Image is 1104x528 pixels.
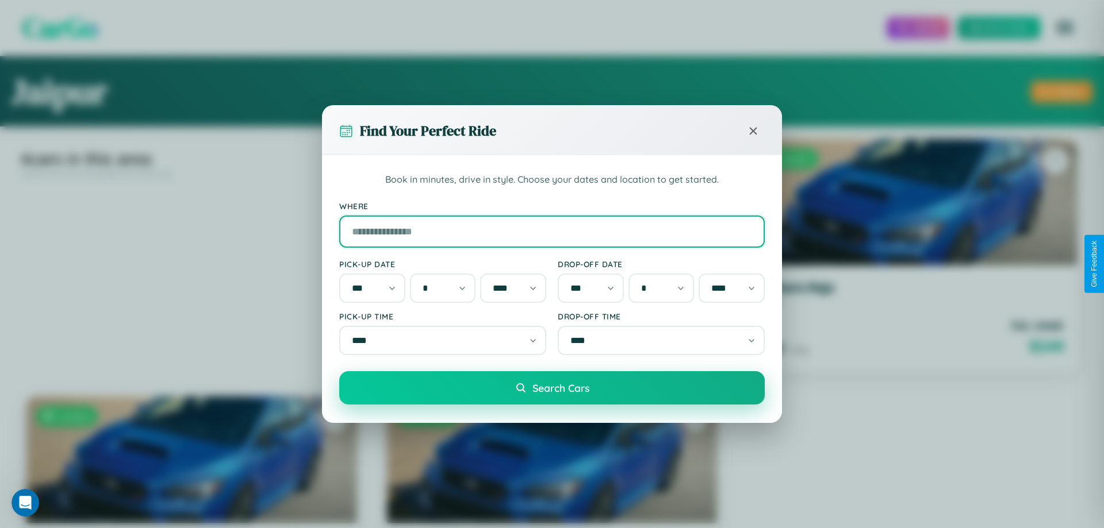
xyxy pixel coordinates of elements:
[339,172,765,187] p: Book in minutes, drive in style. Choose your dates and location to get started.
[339,311,546,321] label: Pick-up Time
[360,121,496,140] h3: Find Your Perfect Ride
[558,311,765,321] label: Drop-off Time
[339,201,765,211] label: Where
[339,371,765,404] button: Search Cars
[532,381,589,394] span: Search Cars
[339,259,546,269] label: Pick-up Date
[558,259,765,269] label: Drop-off Date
